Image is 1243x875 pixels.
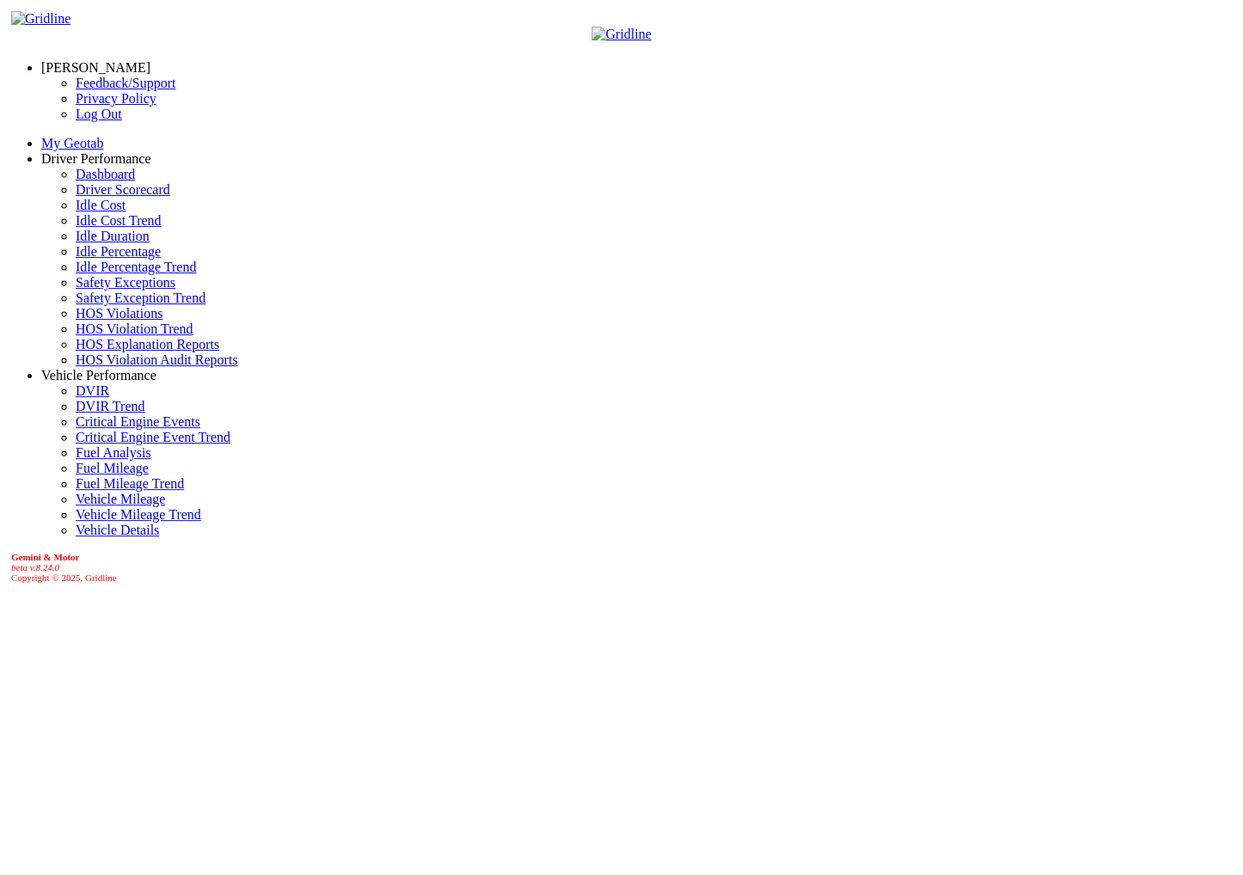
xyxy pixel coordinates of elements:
a: Dashboard [76,167,135,181]
a: Safety Exceptions [76,275,175,290]
div: Copyright © 2025, Gridline [11,552,1236,583]
a: Fuel Mileage [76,461,149,475]
a: HOS Explanation Reports [76,337,219,352]
a: Idle Percentage [76,244,161,259]
a: HOS Violation Trend [76,321,193,336]
a: Safety Exception Trend [76,291,205,305]
a: Idle Percentage Trend [76,260,196,274]
a: Idle Cost Trend [76,213,162,228]
a: Critical Engine Event Trend [76,430,230,444]
a: Vehicle Performance [41,368,156,382]
a: Log Out [76,107,122,121]
img: Gridline [11,11,70,27]
b: Gemini & Motor [11,552,79,562]
a: Idle Cost [76,198,126,212]
a: Driver Performance [41,151,151,166]
a: Vehicle Mileage [76,492,165,506]
a: My Geotab [41,136,103,150]
a: Idle Duration [76,229,150,243]
img: Gridline [591,27,651,42]
a: Privacy Policy [76,91,156,106]
a: Fuel Analysis [76,445,151,460]
a: HOS Violation Audit Reports [76,352,238,367]
a: [PERSON_NAME] [41,60,150,75]
a: Fuel Mileage Trend [76,476,184,491]
a: Feedback/Support [76,76,175,90]
a: Vehicle Details [76,523,159,537]
a: HOS Violations [76,306,162,321]
a: DVIR Trend [76,399,144,413]
a: Driver Scorecard [76,182,170,197]
a: DVIR [76,383,109,398]
a: Vehicle Mileage Trend [76,507,201,522]
a: Critical Engine Events [76,414,200,429]
i: beta v.8.24.0 [11,562,59,572]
